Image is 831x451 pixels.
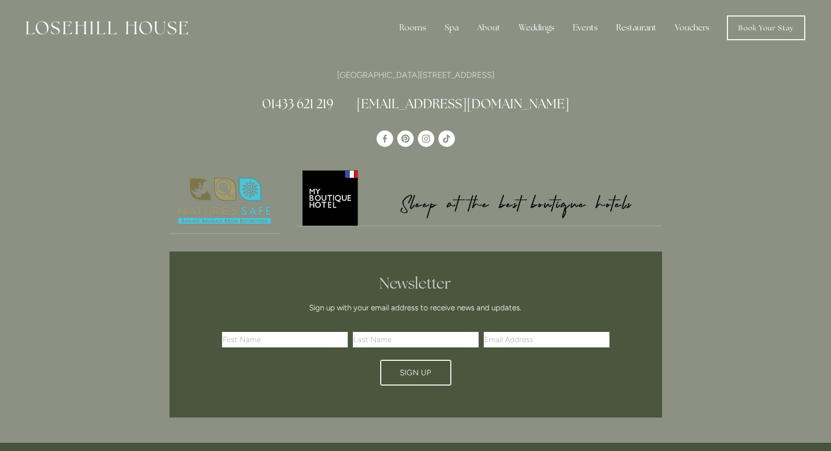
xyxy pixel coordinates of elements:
[418,130,434,147] a: Instagram
[400,368,431,377] span: Sign Up
[484,332,609,347] input: Email Address
[511,18,563,38] div: Weddings
[380,360,451,386] button: Sign Up
[169,169,280,234] a: Nature's Safe - Logo
[262,95,333,112] a: 01433 621 219
[438,130,455,147] a: TikTok
[222,332,348,347] input: First Name
[226,274,606,293] h2: Newsletter
[357,95,569,112] a: [EMAIL_ADDRESS][DOMAIN_NAME]
[26,21,188,35] img: Losehill House
[169,68,662,82] p: [GEOGRAPHIC_DATA][STREET_ADDRESS]
[727,15,805,40] a: Book Your Stay
[391,18,434,38] div: Rooms
[608,18,665,38] div: Restaurant
[397,130,414,147] a: Pinterest
[377,130,393,147] a: Losehill House Hotel & Spa
[436,18,467,38] div: Spa
[297,169,662,226] img: My Boutique Hotel - Logo
[169,169,280,233] img: Nature's Safe - Logo
[226,302,606,314] p: Sign up with your email address to receive news and updates.
[565,18,606,38] div: Events
[353,332,479,347] input: Last Name
[469,18,508,38] div: About
[667,18,718,38] a: Vouchers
